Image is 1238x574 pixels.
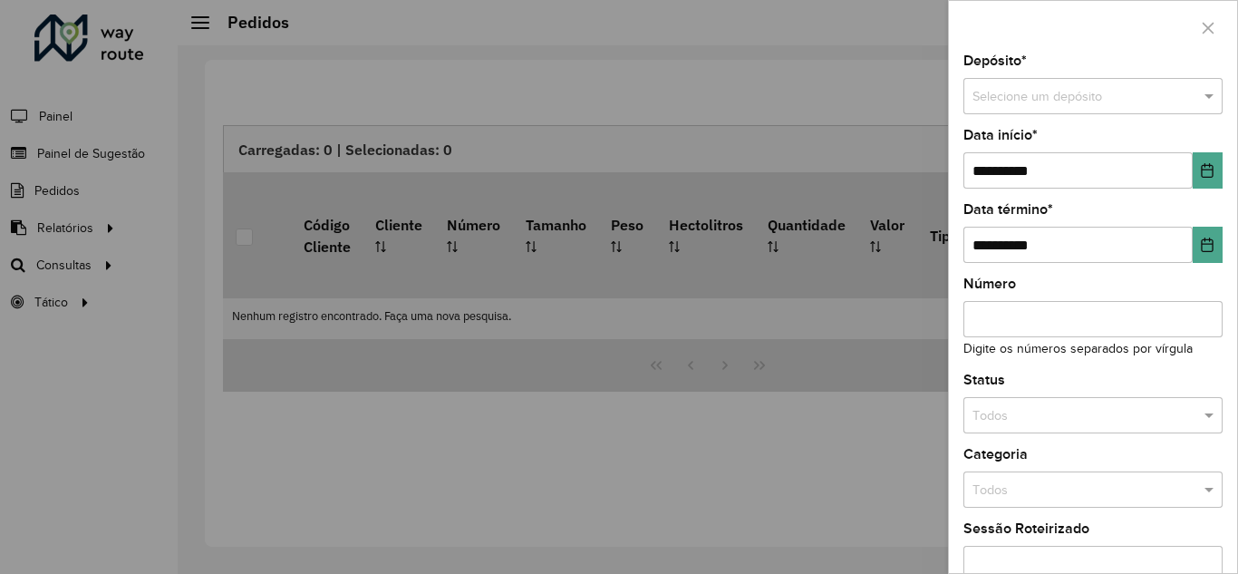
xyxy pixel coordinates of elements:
[1193,152,1223,189] button: Choose Date
[963,342,1193,355] small: Digite os números separados por vírgula
[963,273,1016,295] label: Número
[1193,227,1223,263] button: Choose Date
[963,369,1005,391] label: Status
[963,443,1028,465] label: Categoria
[963,124,1038,146] label: Data início
[963,199,1053,220] label: Data término
[963,518,1089,540] label: Sessão Roteirizado
[963,50,1027,72] label: Depósito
